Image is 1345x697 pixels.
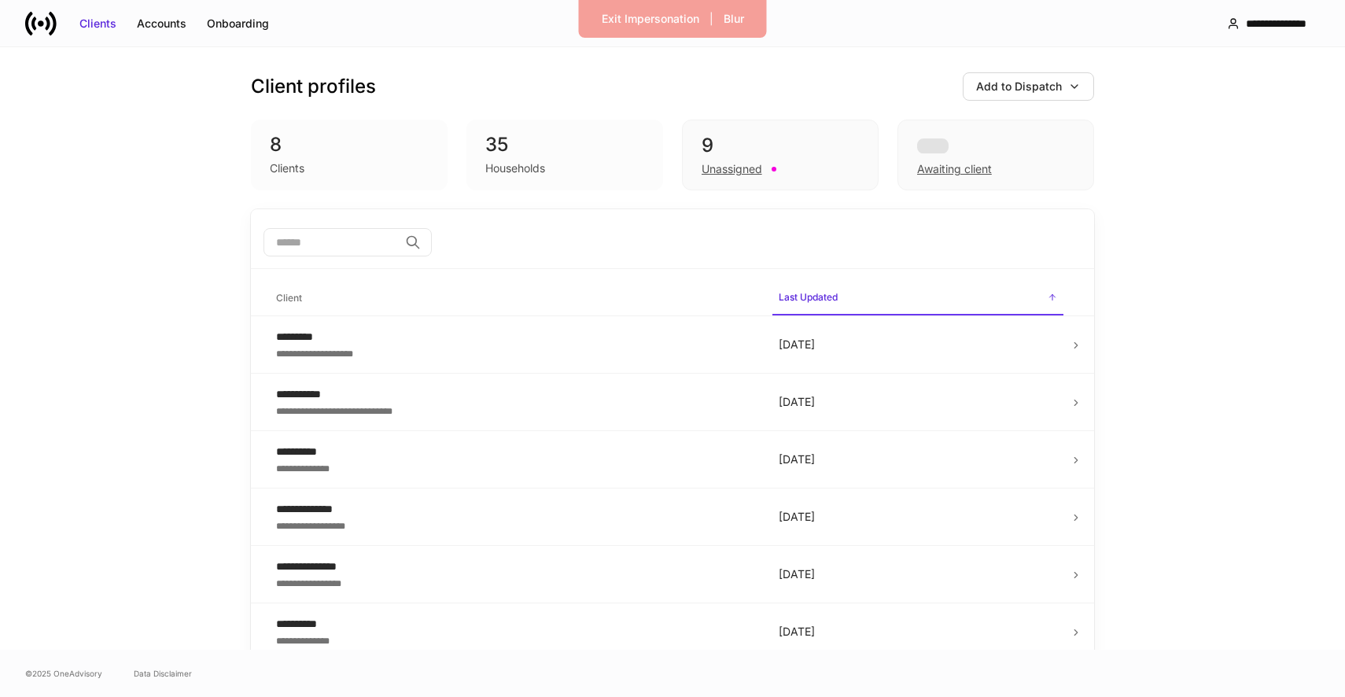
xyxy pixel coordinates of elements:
button: Accounts [127,11,197,36]
div: Blur [724,11,744,27]
div: 35 [485,132,644,157]
h6: Client [276,290,302,305]
span: Client [270,282,760,315]
p: [DATE] [779,509,1057,525]
button: Exit Impersonation [591,6,709,31]
button: Clients [69,11,127,36]
div: Onboarding [207,16,269,31]
p: [DATE] [779,624,1057,640]
p: [DATE] [779,337,1057,352]
div: Households [485,160,545,176]
div: 9 [702,133,859,158]
h6: Last Updated [779,289,838,304]
div: Awaiting client [897,120,1094,190]
a: Data Disclaimer [134,667,192,680]
div: Unassigned [702,161,762,177]
div: Accounts [137,16,186,31]
div: Awaiting client [917,161,992,177]
h3: Client profiles [251,74,376,99]
span: Last Updated [772,282,1063,315]
div: Clients [79,16,116,31]
button: Add to Dispatch [963,72,1094,101]
p: [DATE] [779,452,1057,467]
div: 8 [270,132,429,157]
p: [DATE] [779,566,1057,582]
div: 9Unassigned [682,120,879,190]
p: [DATE] [779,394,1057,410]
div: Add to Dispatch [976,79,1062,94]
div: Exit Impersonation [602,11,699,27]
button: Onboarding [197,11,279,36]
span: © 2025 OneAdvisory [25,667,102,680]
div: Clients [270,160,304,176]
button: Blur [713,6,754,31]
